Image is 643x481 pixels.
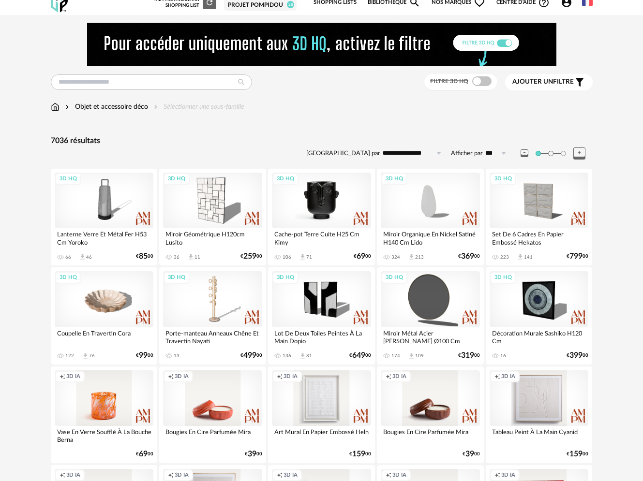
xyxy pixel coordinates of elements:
[164,173,190,185] div: 3D HQ
[163,327,262,347] div: Porte-manteau Anneaux Chêne Et Travertin Nayati
[277,373,283,380] span: Creation icon
[349,451,371,457] div: € 00
[175,373,189,380] span: 3D IA
[415,254,424,260] div: 213
[512,78,553,85] span: Ajouter un
[268,267,375,364] a: 3D HQ Lot De Deux Toiles Peintes À La Main Dopio 136 Download icon 81 €64900
[268,169,375,265] a: 3D HQ Cache-pot Terre Cuite H25 Cm Kimy 106 Download icon 71 €6900
[65,353,74,359] div: 122
[490,327,589,347] div: Décoration Murale Sashiko H120 Cm
[299,253,306,261] span: Download icon
[461,352,474,359] span: 319
[55,426,154,445] div: Vase En Verre Soufflé À La Bouche Berna
[65,254,71,260] div: 66
[243,352,256,359] span: 499
[490,173,516,185] div: 3D HQ
[486,366,593,463] a: Creation icon 3D IA Tableau Peint À La Main Cyanid €15900
[512,78,574,86] span: filtre
[139,253,148,260] span: 85
[60,472,65,479] span: Creation icon
[494,472,500,479] span: Creation icon
[354,253,371,260] div: € 00
[392,373,406,380] span: 3D IA
[194,254,200,260] div: 11
[164,272,190,284] div: 3D HQ
[139,451,148,457] span: 69
[240,352,262,359] div: € 00
[381,173,407,185] div: 3D HQ
[272,272,299,284] div: 3D HQ
[163,228,262,248] div: Miroir Géométrique H120cm Lusito
[51,267,158,364] a: 3D HQ Coupelle En Travertin Cora 122 Download icon 76 €9900
[228,1,293,9] div: Projet Pompidou
[277,472,283,479] span: Creation icon
[408,253,415,261] span: Download icon
[569,253,583,260] span: 799
[245,451,262,457] div: € 00
[175,472,189,479] span: 3D IA
[391,353,400,359] div: 174
[272,228,371,248] div: Cache-pot Terre Cuite H25 Cm Kimy
[240,253,262,260] div: € 00
[349,352,371,359] div: € 00
[357,253,365,260] span: 69
[500,353,506,359] div: 16
[63,102,148,112] div: Objet et accessoire déco
[451,149,483,158] label: Afficher par
[159,366,266,463] a: Creation icon 3D IA Bougies En Cire Parfumée Mira €3900
[55,272,81,284] div: 3D HQ
[408,352,415,360] span: Download icon
[283,353,291,359] div: 136
[569,451,583,457] span: 159
[377,267,484,364] a: 3D HQ Miroir Métal Acier [PERSON_NAME] Ø100 Cm Caligone 174 Download icon 109 €31900
[391,254,400,260] div: 324
[490,426,589,445] div: Tableau Peint À La Main Cyanid
[163,426,262,445] div: Bougies En Cire Parfumée Mira
[377,366,484,463] a: Creation icon 3D IA Bougies En Cire Parfumée Mira €3900
[569,352,583,359] span: 399
[82,352,89,360] span: Download icon
[187,253,194,261] span: Download icon
[55,327,154,347] div: Coupelle En Travertin Cora
[174,353,179,359] div: 13
[306,353,312,359] div: 81
[500,254,509,260] div: 223
[352,352,365,359] span: 649
[174,254,179,260] div: 36
[284,472,298,479] span: 3D IA
[87,23,556,66] img: NEW%20NEW%20HQ%20NEW_V1.gif
[272,327,371,347] div: Lot De Deux Toiles Peintes À La Main Dopio
[377,169,484,265] a: 3D HQ Miroir Organique En Nickel Satiné H140 Cm Lido 324 Download icon 213 €36900
[159,169,266,265] a: 3D HQ Miroir Géométrique H120cm Lusito 36 Download icon 11 €25900
[79,253,86,261] span: Download icon
[243,253,256,260] span: 259
[567,451,588,457] div: € 00
[55,228,154,248] div: Lanterne Verre Et Métal Fer H53 Cm Yoroko
[524,254,533,260] div: 141
[386,472,391,479] span: Creation icon
[283,254,291,260] div: 106
[272,173,299,185] div: 3D HQ
[465,451,474,457] span: 39
[430,78,468,84] span: Filtre 3D HQ
[60,373,65,380] span: Creation icon
[63,102,71,112] img: svg+xml;base64,PHN2ZyB3aWR0aD0iMTYiIGhlaWdodD0iMTYiIHZpZXdCb3g9IjAgMCAxNiAxNiIgZmlsbD0ibm9uZSIgeG...
[501,472,515,479] span: 3D IA
[306,254,312,260] div: 71
[486,267,593,364] a: 3D HQ Décoration Murale Sashiko H120 Cm 16 €39900
[386,373,391,380] span: Creation icon
[505,74,593,90] button: Ajouter unfiltre Filter icon
[66,373,80,380] span: 3D IA
[501,373,515,380] span: 3D IA
[51,136,593,146] div: 7036 résultats
[574,76,585,88] span: Filter icon
[287,1,294,8] span: 28
[139,352,148,359] span: 99
[392,472,406,479] span: 3D IA
[486,169,593,265] a: 3D HQ Set De 6 Cadres En Papier Embossé Hekatos 223 Download icon 141 €79900
[381,228,480,248] div: Miroir Organique En Nickel Satiné H140 Cm Lido
[51,169,158,265] a: 3D HQ Lanterne Verre Et Métal Fer H53 Cm Yoroko 66 Download icon 46 €8500
[490,272,516,284] div: 3D HQ
[89,353,95,359] div: 76
[494,373,500,380] span: Creation icon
